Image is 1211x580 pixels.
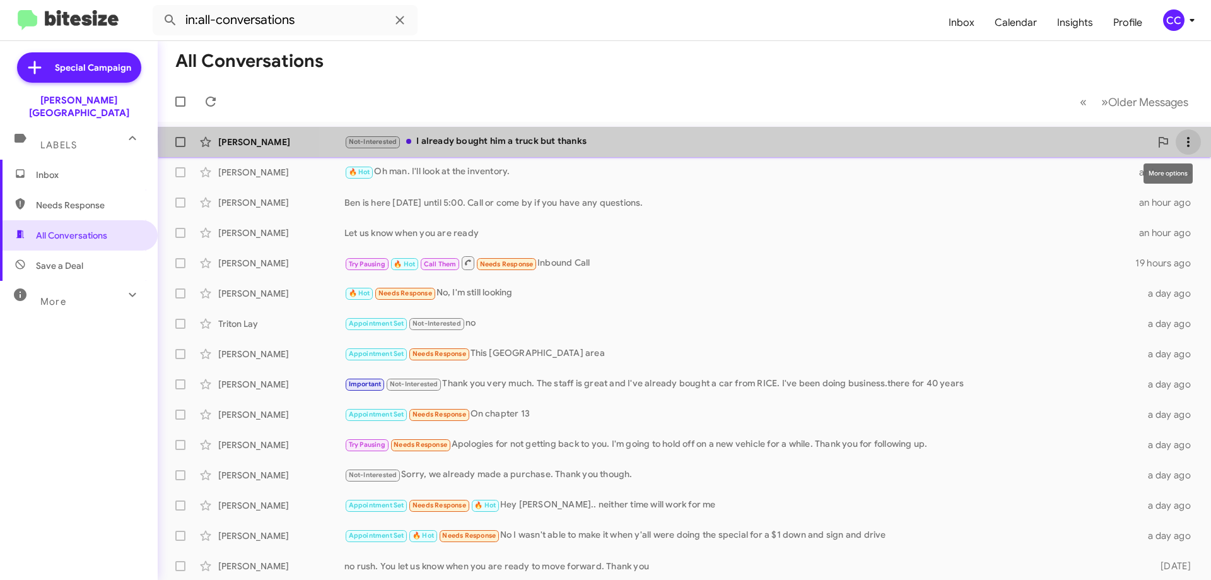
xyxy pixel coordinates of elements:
[344,407,1140,422] div: On chapter 13
[344,316,1140,331] div: no
[1073,89,1196,115] nav: Page navigation example
[1140,560,1201,572] div: [DATE]
[1139,196,1201,209] div: an hour ago
[344,498,1140,512] div: Hey [PERSON_NAME].. neither time will work for me
[349,531,404,540] span: Appointment Set
[1140,408,1201,421] div: a day ago
[175,51,324,71] h1: All Conversations
[442,531,496,540] span: Needs Response
[218,317,344,330] div: Triton Lay
[218,378,344,391] div: [PERSON_NAME]
[36,199,143,211] span: Needs Response
[1140,499,1201,512] div: a day ago
[218,499,344,512] div: [PERSON_NAME]
[153,5,418,35] input: Search
[1163,9,1185,31] div: CC
[1103,4,1152,41] a: Profile
[424,260,457,268] span: Call Them
[36,229,107,242] span: All Conversations
[218,439,344,451] div: [PERSON_NAME]
[480,260,534,268] span: Needs Response
[1140,317,1201,330] div: a day ago
[40,139,77,151] span: Labels
[378,289,432,297] span: Needs Response
[218,166,344,179] div: [PERSON_NAME]
[344,468,1140,482] div: Sorry, we already made a purchase. Thank you though.
[1080,94,1087,110] span: «
[394,441,447,449] span: Needs Response
[1047,4,1103,41] a: Insights
[412,501,466,509] span: Needs Response
[349,501,404,509] span: Appointment Set
[349,138,397,146] span: Not-Interested
[349,471,397,479] span: Not-Interested
[349,319,404,328] span: Appointment Set
[412,410,466,418] span: Needs Response
[1152,9,1197,31] button: CC
[218,136,344,148] div: [PERSON_NAME]
[218,227,344,239] div: [PERSON_NAME]
[344,165,1139,179] div: Oh man. I'll look at the inventory.
[218,257,344,269] div: [PERSON_NAME]
[218,196,344,209] div: [PERSON_NAME]
[1140,530,1201,542] div: a day ago
[218,348,344,360] div: [PERSON_NAME]
[939,4,985,41] a: Inbox
[390,380,438,388] span: Not-Interested
[349,410,404,418] span: Appointment Set
[1101,94,1108,110] span: »
[344,377,1140,391] div: Thank you very much. The staff is great and I've already bought a car from RICE. I've been doing ...
[349,260,385,268] span: Try Pausing
[412,319,461,328] span: Not-Interested
[344,346,1140,361] div: This [GEOGRAPHIC_DATA] area
[17,52,141,83] a: Special Campaign
[1094,89,1196,115] button: Next
[1108,95,1188,109] span: Older Messages
[344,528,1140,543] div: No I wasn't able to make it when y'all were doing the special for a $1 down and sign and drive
[985,4,1047,41] a: Calendar
[1140,378,1201,391] div: a day ago
[344,227,1139,239] div: Let us know when you are ready
[344,286,1140,300] div: No, I'm still looking
[36,169,143,181] span: Inbox
[349,380,382,388] span: Important
[1140,439,1201,451] div: a day ago
[218,408,344,421] div: [PERSON_NAME]
[1144,163,1193,184] div: More options
[412,531,434,540] span: 🔥 Hot
[344,437,1140,452] div: Apologies for not getting back to you. I'm going to hold off on a new vehicle for a while. Thank ...
[1139,227,1201,239] div: an hour ago
[344,134,1150,149] div: I already bought him a truck but thanks
[1140,469,1201,482] div: a day ago
[218,530,344,542] div: [PERSON_NAME]
[1072,89,1094,115] button: Previous
[349,350,404,358] span: Appointment Set
[1135,257,1201,269] div: 19 hours ago
[349,441,385,449] span: Try Pausing
[36,259,83,272] span: Save a Deal
[412,350,466,358] span: Needs Response
[474,501,496,509] span: 🔥 Hot
[1140,287,1201,300] div: a day ago
[40,296,66,307] span: More
[349,289,370,297] span: 🔥 Hot
[218,469,344,482] div: [PERSON_NAME]
[344,255,1135,271] div: Inbound Call
[1140,348,1201,360] div: a day ago
[394,260,415,268] span: 🔥 Hot
[344,196,1139,209] div: Ben is here [DATE] until 5:00. Call or come by if you have any questions.
[344,560,1140,572] div: no rush. You let us know when you are ready to move forward. Thank you
[55,61,131,74] span: Special Campaign
[218,560,344,572] div: [PERSON_NAME]
[349,168,370,176] span: 🔥 Hot
[218,287,344,300] div: [PERSON_NAME]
